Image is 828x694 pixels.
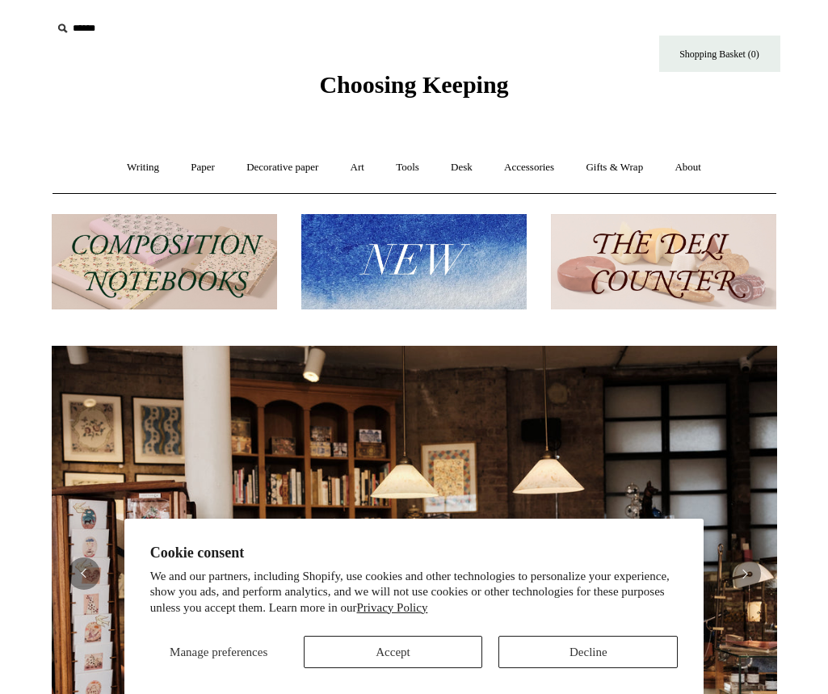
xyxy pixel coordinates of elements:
[571,146,658,189] a: Gifts & Wrap
[52,214,277,310] img: 202302 Composition ledgers.jpg__PID:69722ee6-fa44-49dd-a067-31375e5d54ec
[660,146,716,189] a: About
[176,146,229,189] a: Paper
[551,214,776,310] img: The Deli Counter
[68,557,100,590] button: Previous
[498,636,678,668] button: Decline
[436,146,487,189] a: Desk
[490,146,569,189] a: Accessories
[304,636,483,668] button: Accept
[659,36,780,72] a: Shopping Basket (0)
[336,146,379,189] a: Art
[319,71,508,98] span: Choosing Keeping
[232,146,333,189] a: Decorative paper
[319,84,508,95] a: Choosing Keeping
[381,146,434,189] a: Tools
[170,646,267,658] span: Manage preferences
[301,214,527,310] img: New.jpg__PID:f73bdf93-380a-4a35-bcfe-7823039498e1
[112,146,174,189] a: Writing
[729,557,761,590] button: Next
[357,601,428,614] a: Privacy Policy
[150,569,679,616] p: We and our partners, including Shopify, use cookies and other technologies to personalize your ex...
[150,545,679,562] h2: Cookie consent
[150,636,288,668] button: Manage preferences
